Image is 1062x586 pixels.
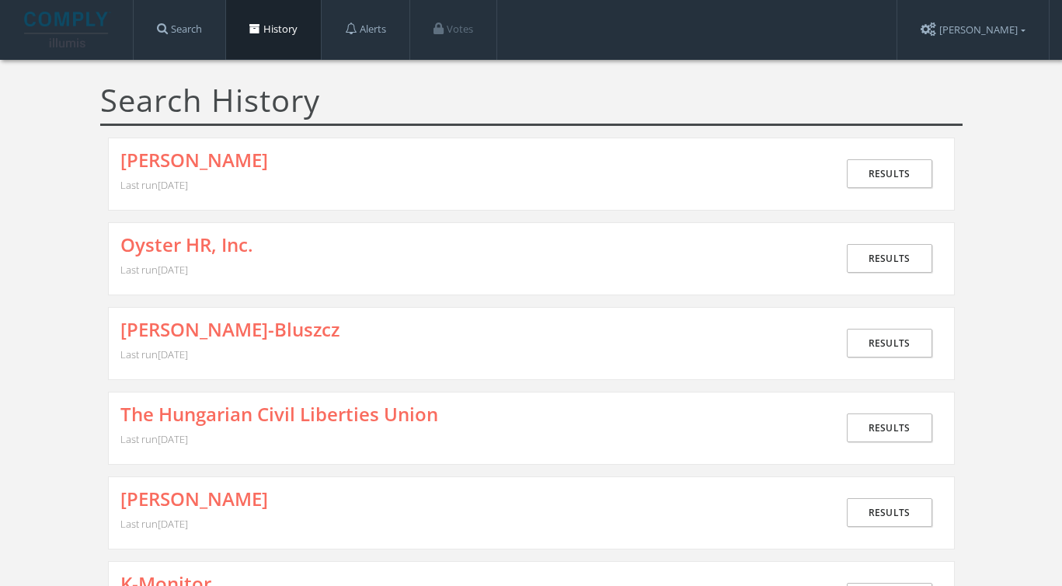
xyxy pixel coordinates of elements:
[847,413,932,442] a: Results
[120,235,253,255] a: Oyster HR, Inc.
[847,244,932,273] a: Results
[120,432,188,446] span: Last run [DATE]
[847,329,932,358] a: Results
[847,159,932,188] a: Results
[120,263,188,277] span: Last run [DATE]
[24,12,111,47] img: illumis
[120,319,339,340] a: [PERSON_NAME]-Bluszcz
[100,83,963,126] h1: Search History
[120,150,268,170] a: [PERSON_NAME]
[120,489,268,509] a: [PERSON_NAME]
[120,517,188,531] span: Last run [DATE]
[120,347,188,361] span: Last run [DATE]
[120,404,438,424] a: The Hungarian Civil Liberties Union
[847,498,932,527] a: Results
[120,178,188,192] span: Last run [DATE]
